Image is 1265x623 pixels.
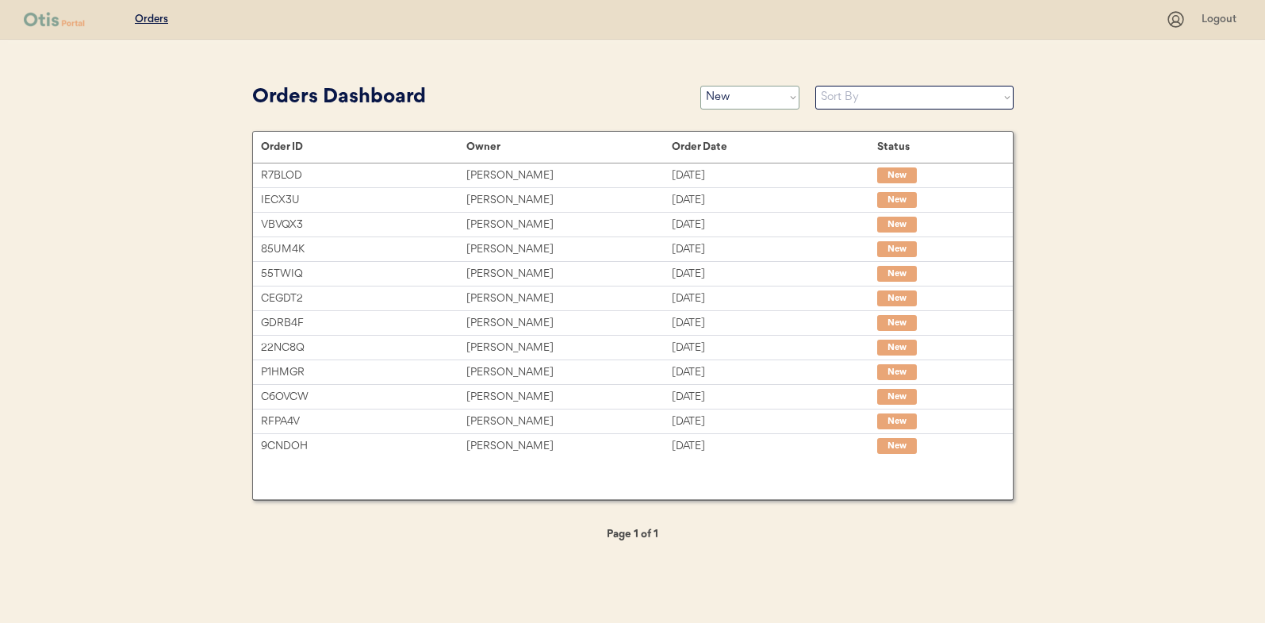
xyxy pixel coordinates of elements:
div: [DATE] [672,314,877,333]
div: [PERSON_NAME] [466,265,672,283]
div: [PERSON_NAME] [466,216,672,234]
div: [PERSON_NAME] [466,240,672,259]
div: 22NC8Q [261,339,466,357]
div: [PERSON_NAME] [466,191,672,210]
div: Orders Dashboard [252,83,684,113]
div: [PERSON_NAME] [466,437,672,456]
div: [DATE] [672,339,877,357]
div: Order Date [672,140,877,153]
div: [PERSON_NAME] [466,290,672,308]
div: [DATE] [672,363,877,382]
div: GDRB4F [261,314,466,333]
div: 85UM4K [261,240,466,259]
div: VBVQX3 [261,216,466,234]
div: P1HMGR [261,363,466,382]
div: [PERSON_NAME] [466,314,672,333]
div: R7BLOD [261,167,466,185]
div: [PERSON_NAME] [466,167,672,185]
div: [DATE] [672,388,877,406]
div: [DATE] [672,191,877,210]
div: [DATE] [672,265,877,283]
div: CEGDT2 [261,290,466,308]
div: Page 1 of 1 [554,525,712,544]
div: RFPA4V [261,413,466,431]
div: Status [877,140,996,153]
div: [DATE] [672,413,877,431]
div: [DATE] [672,167,877,185]
div: Owner [466,140,672,153]
div: [PERSON_NAME] [466,363,672,382]
u: Orders [135,13,168,25]
div: [DATE] [672,437,877,456]
div: [DATE] [672,240,877,259]
div: Order ID [261,140,466,153]
div: [PERSON_NAME] [466,413,672,431]
div: Logout [1202,12,1241,28]
div: [DATE] [672,290,877,308]
div: [DATE] [672,216,877,234]
div: [PERSON_NAME] [466,339,672,357]
div: 9CNDOH [261,437,466,456]
div: 55TWIQ [261,265,466,283]
div: [PERSON_NAME] [466,388,672,406]
div: C6OVCW [261,388,466,406]
div: IECX3U [261,191,466,210]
